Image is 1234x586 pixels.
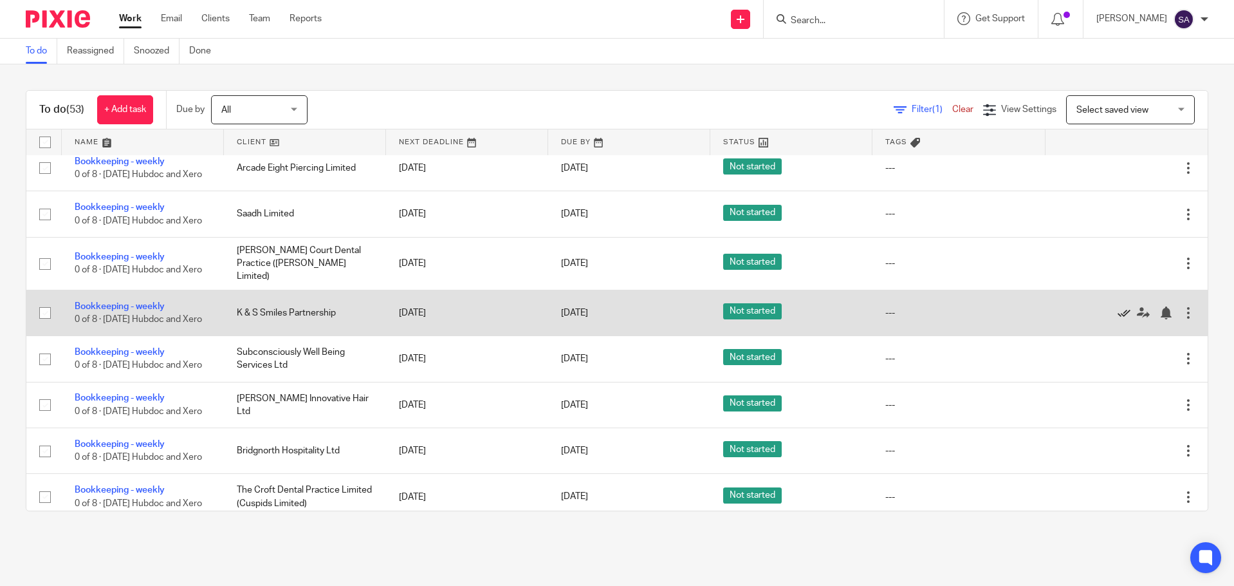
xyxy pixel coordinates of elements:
div: --- [885,257,1033,270]
td: Saadh Limited [224,191,386,237]
span: 0 of 8 · [DATE] Hubdoc and Xero [75,315,202,324]
td: [PERSON_NAME] Court Dental Practice ([PERSON_NAME] Limited) [224,237,386,290]
span: Not started [723,303,782,319]
span: (53) [66,104,84,115]
span: Not started [723,349,782,365]
p: [PERSON_NAME] [1096,12,1167,25]
div: --- [885,207,1033,220]
td: Subconsciously Well Being Services Ltd [224,336,386,382]
div: --- [885,491,1033,504]
a: Email [161,12,182,25]
span: 0 of 8 · [DATE] Hubdoc and Xero [75,361,202,370]
span: Not started [723,441,782,457]
a: Done [189,39,221,64]
a: Work [119,12,142,25]
td: [DATE] [386,428,548,474]
span: Get Support [975,14,1025,23]
td: [DATE] [386,237,548,290]
img: Pixie [26,10,90,28]
span: 0 of 8 · [DATE] Hubdoc and Xero [75,265,202,274]
div: --- [885,444,1033,457]
h1: To do [39,103,84,117]
span: Not started [723,395,782,411]
a: Reports [290,12,322,25]
div: --- [885,162,1033,175]
span: Not started [723,254,782,270]
a: Mark as done [1118,307,1137,319]
td: [DATE] [386,191,548,237]
span: Not started [723,487,782,504]
span: [DATE] [561,210,588,219]
span: [DATE] [561,354,588,363]
span: [DATE] [561,259,588,268]
span: [DATE] [561,401,588,410]
span: [DATE] [561,164,588,173]
td: [DATE] [386,474,548,520]
td: [DATE] [386,382,548,428]
span: 0 of 8 · [DATE] Hubdoc and Xero [75,499,202,508]
span: 0 of 8 · [DATE] Hubdoc and Xero [75,453,202,462]
a: Bookkeeping - weekly [75,157,165,166]
span: Not started [723,158,782,175]
div: --- [885,352,1033,365]
span: [DATE] [561,308,588,317]
span: Filter [912,105,952,114]
td: [DATE] [386,336,548,382]
span: 0 of 8 · [DATE] Hubdoc and Xero [75,170,202,179]
span: 0 of 8 · [DATE] Hubdoc and Xero [75,407,202,416]
td: K & S Smiles Partnership [224,290,386,336]
a: Bookkeeping - weekly [75,440,165,449]
span: View Settings [1001,105,1056,114]
a: Snoozed [134,39,180,64]
span: Tags [885,138,907,146]
td: [DATE] [386,290,548,336]
img: svg%3E [1174,9,1194,30]
span: [DATE] [561,493,588,502]
td: [DATE] [386,146,548,191]
a: Clear [952,105,973,114]
a: Bookkeeping - weekly [75,252,165,261]
a: Bookkeeping - weekly [75,203,165,212]
td: The Croft Dental Practice Limited (Cuspids Limited) [224,474,386,520]
div: --- [885,307,1033,319]
a: Bookkeeping - weekly [75,393,165,402]
a: + Add task [97,95,153,124]
a: Bookkeeping - weekly [75,348,165,357]
span: Select saved view [1076,106,1148,115]
a: Clients [201,12,230,25]
div: --- [885,399,1033,411]
td: [PERSON_NAME] Innovative Hair Ltd [224,382,386,428]
td: Bridgnorth Hospitality Ltd [224,428,386,474]
a: To do [26,39,57,64]
a: Bookkeeping - weekly [75,302,165,311]
span: (1) [932,105,943,114]
span: [DATE] [561,446,588,455]
a: Bookkeeping - weekly [75,486,165,495]
span: All [221,106,231,115]
a: Team [249,12,270,25]
td: Arcade Eight Piercing Limited [224,146,386,191]
input: Search [789,15,905,27]
p: Due by [176,103,205,116]
a: Reassigned [67,39,124,64]
span: 0 of 8 · [DATE] Hubdoc and Xero [75,216,202,225]
span: Not started [723,205,782,221]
